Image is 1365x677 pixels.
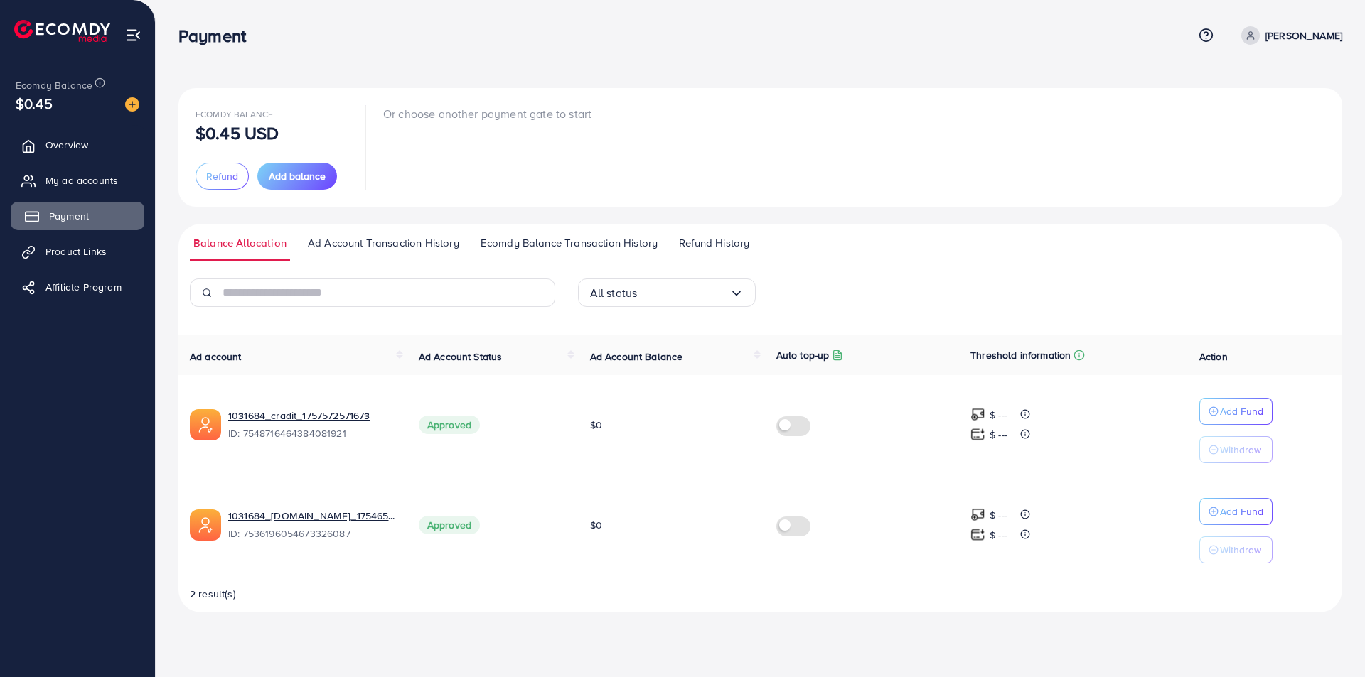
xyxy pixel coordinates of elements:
a: 1031684_[DOMAIN_NAME]_1754657604772 [228,509,396,523]
span: Refund History [679,235,749,251]
img: top-up amount [970,407,985,422]
span: $0 [590,518,602,532]
span: $0 [590,418,602,432]
a: Payment [11,202,144,230]
img: top-up amount [970,507,985,522]
button: Withdraw [1199,436,1273,463]
img: top-up amount [970,527,985,542]
span: Ad Account Balance [590,350,683,364]
button: Add Fund [1199,398,1273,425]
img: menu [125,27,141,43]
span: Product Links [45,244,107,259]
button: Add Fund [1199,498,1273,525]
span: Approved [419,516,480,534]
p: [PERSON_NAME] [1265,27,1342,44]
p: Withdraw [1220,441,1261,458]
p: Auto top-up [776,347,830,364]
span: Affiliate Program [45,280,122,294]
span: My ad accounts [45,173,118,188]
a: 1031684_cradit_1757572571673 [228,408,370,423]
span: Action [1199,350,1228,364]
span: 2 result(s) [190,587,236,601]
p: Withdraw [1220,541,1261,558]
p: $0.45 USD [196,124,279,141]
span: Ecomdy Balance [196,108,273,120]
img: ic-ads-acc.e4c84228.svg [190,409,221,440]
span: ID: 7548716464384081921 [228,426,396,440]
p: Add Fund [1220,503,1263,520]
img: image [125,97,139,112]
a: Affiliate Program [11,273,144,301]
p: Or choose another payment gate to start [383,105,591,122]
span: Ecomdy Balance Transaction History [481,235,658,251]
button: Add balance [257,163,337,190]
a: [PERSON_NAME] [1236,26,1342,45]
a: Product Links [11,237,144,266]
p: Threshold information [970,347,1071,364]
input: Search for option [637,282,729,304]
button: Withdraw [1199,536,1273,563]
button: Refund [196,163,249,190]
div: <span class='underline'>1031684_cradit_1757572571673</span></br>7548716464384081921 [228,408,396,441]
div: Search for option [578,278,756,307]
span: Refund [206,169,238,183]
span: Ad Account Status [419,350,503,364]
h3: Payment [178,26,257,46]
p: $ --- [990,526,1007,543]
span: Ecomdy Balance [16,78,92,92]
span: Balance Allocation [193,235,287,251]
span: Overview [45,138,88,152]
a: My ad accounts [11,166,144,195]
p: $ --- [990,507,1007,524]
span: Ad Account Transaction History [308,235,459,251]
img: top-up amount [970,427,985,442]
span: Ad account [190,350,242,364]
div: <span class='underline'>1031684_Necesitiess.com_1754657604772</span></br>7536196054673326087 [228,509,396,541]
img: ic-ads-acc.e4c84228.svg [190,509,221,541]
span: ID: 7536196054673326087 [228,526,396,541]
a: Overview [11,131,144,159]
span: Approved [419,416,480,434]
span: $0.45 [16,93,53,114]
p: $ --- [990,426,1007,443]
span: Add balance [269,169,326,183]
span: Payment [49,209,89,223]
p: $ --- [990,406,1007,423]
img: logo [14,20,110,42]
span: All status [590,282,638,304]
p: Add Fund [1220,403,1263,420]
